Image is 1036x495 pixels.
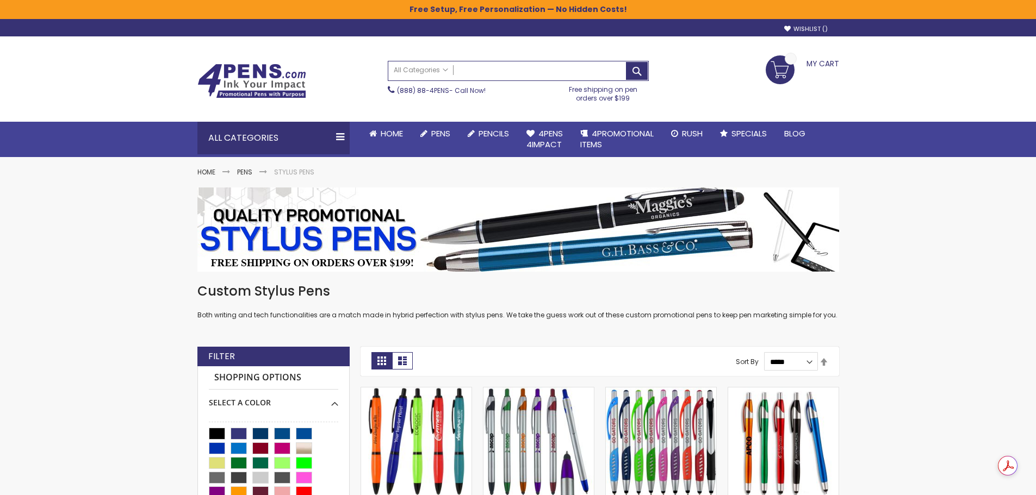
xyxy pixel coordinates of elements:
[208,350,235,362] strong: Filter
[397,86,486,95] span: - Call Now!
[209,366,338,390] strong: Shopping Options
[209,390,338,408] div: Select A Color
[361,387,472,396] a: Neon-Bright Promo Pens - Special Offer
[662,122,711,146] a: Rush
[397,86,449,95] a: (888) 88-4PENS
[731,128,767,139] span: Specials
[518,122,572,157] a: 4Pens4impact
[459,122,518,146] a: Pencils
[388,61,454,79] a: All Categories
[197,167,215,177] a: Home
[237,167,252,177] a: Pens
[776,122,814,146] a: Blog
[483,387,594,396] a: Slim Jen Silver Stylus
[682,128,703,139] span: Rush
[431,128,450,139] span: Pens
[197,283,839,320] div: Both writing and tech functionalities are a match made in hybrid perfection with stylus pens. We ...
[711,122,776,146] a: Specials
[728,387,839,396] a: Promotional iSlimster Stylus Click Pen
[736,357,759,366] label: Sort By
[274,167,314,177] strong: Stylus Pens
[784,128,805,139] span: Blog
[580,128,654,150] span: 4PROMOTIONAL ITEMS
[197,283,839,300] h1: Custom Stylus Pens
[361,122,412,146] a: Home
[197,64,306,98] img: 4Pens Custom Pens and Promotional Products
[479,128,509,139] span: Pencils
[606,387,716,396] a: Lexus Stylus Pen
[784,25,828,33] a: Wishlist
[526,128,563,150] span: 4Pens 4impact
[371,352,392,369] strong: Grid
[197,122,350,154] div: All Categories
[572,122,662,157] a: 4PROMOTIONALITEMS
[557,81,649,103] div: Free shipping on pen orders over $199
[197,187,839,272] img: Stylus Pens
[381,128,403,139] span: Home
[394,66,448,74] span: All Categories
[412,122,459,146] a: Pens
